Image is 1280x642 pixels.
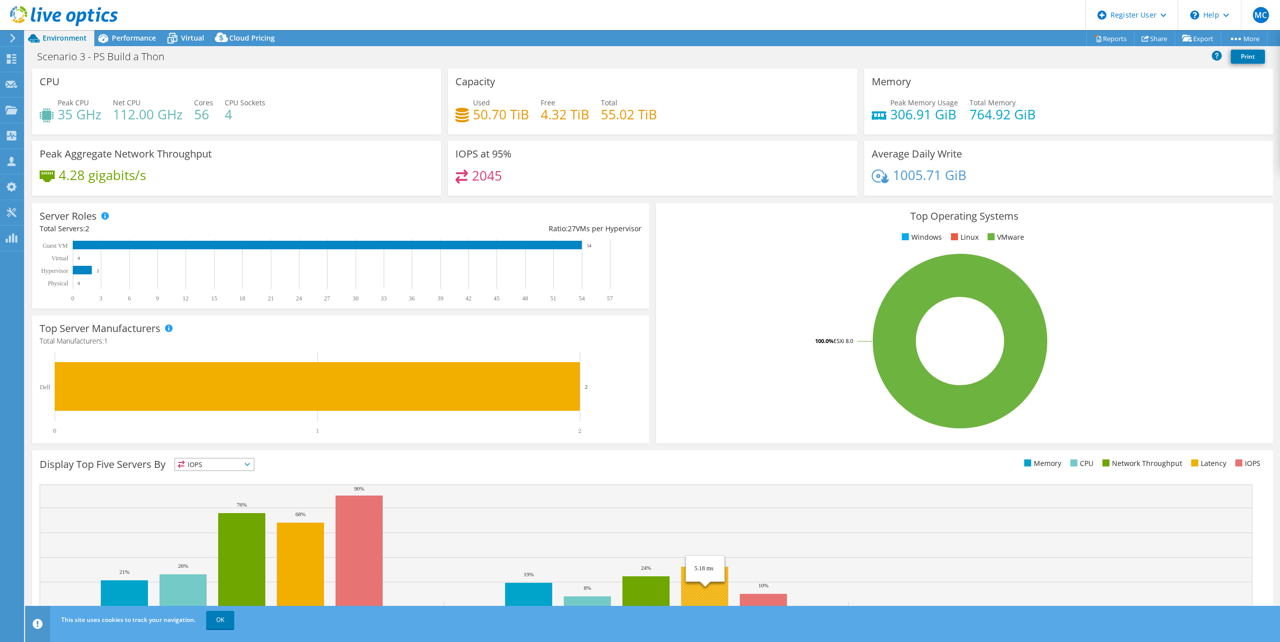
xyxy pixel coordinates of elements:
[948,232,979,243] li: Linux
[296,295,302,302] text: 24
[970,109,1036,120] h4: 764.92 GiB
[85,224,89,233] span: 2
[1221,31,1267,46] a: More
[568,224,576,233] span: 27
[354,486,364,492] text: 90%
[225,109,265,120] h4: 4
[1231,50,1265,64] a: Print
[211,295,217,302] text: 15
[99,295,102,302] text: 3
[641,565,651,571] text: 24%
[206,611,234,629] a: OK
[815,337,834,345] tspan: 100.0%
[78,256,80,261] text: 0
[541,109,589,120] h4: 4.32 TiB
[585,384,588,390] text: 2
[1190,11,1199,20] svg: \n
[1022,458,1061,469] li: Memory
[113,98,140,107] span: Net CPU
[113,109,183,120] h4: 112.00 GHz
[40,76,60,87] h3: CPU
[52,255,69,262] text: Virtual
[473,98,490,107] span: Used
[316,427,319,434] text: 1
[43,33,87,43] span: Environment
[985,232,1024,243] li: VMware
[899,232,942,243] li: Windows
[175,458,254,470] span: IOPS
[465,295,471,302] text: 42
[324,295,330,302] text: 27
[1175,31,1221,46] a: Export
[1253,7,1269,23] span: MC
[890,98,958,107] span: Peak Memory Usage
[156,295,159,302] text: 9
[1068,458,1093,469] li: CPU
[381,295,387,302] text: 33
[758,582,768,588] text: 10%
[58,109,101,120] h4: 35 GHz
[61,615,196,624] span: This site uses cookies to track your navigation.
[524,571,534,577] text: 19%
[229,33,275,43] span: Cloud Pricing
[522,295,528,302] text: 48
[183,295,189,302] text: 12
[239,295,245,302] text: 18
[178,563,188,569] text: 26%
[1134,31,1175,46] a: Share
[341,223,642,234] div: Ratio: VMs per Hypervisor
[268,295,274,302] text: 21
[893,170,967,181] h4: 1005.71 GiB
[970,98,1016,107] span: Total Memory
[295,511,305,517] text: 68%
[601,98,617,107] span: Total
[409,295,415,302] text: 36
[53,427,56,434] text: 0
[43,242,68,249] text: Guest VM
[48,280,68,287] text: Physical
[194,98,213,107] span: Cores
[78,281,80,286] text: 0
[541,98,555,107] span: Free
[97,268,99,273] text: 2
[494,295,500,302] text: 45
[41,267,68,274] text: Hypervisor
[601,109,657,120] h4: 55.02 TiB
[578,427,581,434] text: 2
[872,148,962,159] h3: Average Daily Write
[1233,458,1260,469] li: IOPS
[40,336,642,347] h4: Total Manufacturers:
[194,109,213,120] h4: 56
[550,295,556,302] text: 51
[119,569,129,575] text: 21%
[664,211,1265,222] h3: Top Operating Systems
[437,295,443,302] text: 39
[353,295,359,302] text: 30
[579,295,585,302] text: 54
[40,148,212,159] h3: Peak Aggregate Network Throughput
[1086,31,1135,46] a: Reports
[181,33,204,43] span: Virtual
[1189,458,1226,469] li: Latency
[59,170,146,181] h4: 4.28 gigabits/s
[472,170,502,181] h4: 2045
[40,223,341,234] div: Total Servers:
[455,148,512,159] h3: IOPS at 95%
[834,337,853,345] tspan: ESXi 8.0
[237,502,247,508] text: 76%
[890,109,958,120] h4: 306.91 GiB
[587,243,592,248] text: 54
[473,109,529,120] h4: 50.70 TiB
[33,51,180,62] h1: Scenario 3 - PS Build a Thon
[1100,458,1182,469] li: Network Throughput
[40,384,50,391] text: Dell
[112,33,156,43] span: Performance
[607,295,613,302] text: 57
[58,98,89,107] span: Peak CPU
[104,336,108,346] span: 1
[40,323,161,334] h3: Top Server Manufacturers
[71,295,74,302] text: 0
[225,98,265,107] span: CPU Sockets
[40,211,97,222] h3: Server Roles
[455,76,495,87] h3: Capacity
